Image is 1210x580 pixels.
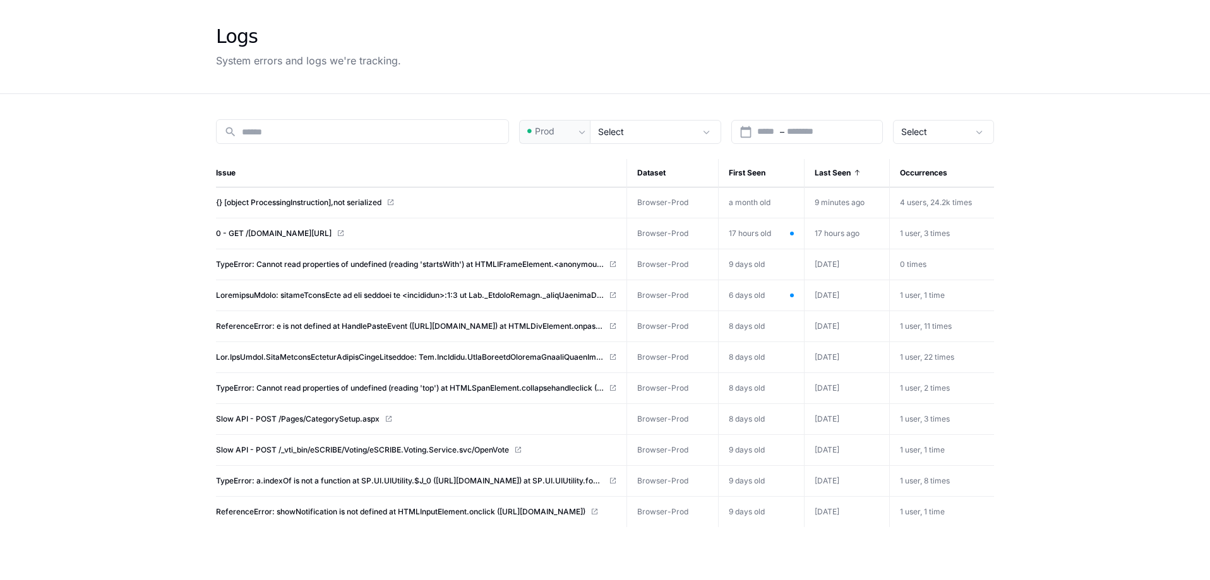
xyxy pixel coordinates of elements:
[900,414,950,423] span: 1 user, 3 times
[718,280,804,311] td: 6 days old
[216,25,401,48] div: Logs
[216,321,604,331] span: ReferenceError: e is not defined at HandlePasteEvent ([URL][DOMAIN_NAME]) at HTMLDivElement.onpas...
[216,414,616,424] a: Slow API - POST /Pages/CategorySetup.aspx
[216,198,616,208] a: {} [object ProcessingInstruction],not serialized
[900,476,950,485] span: 1 user, 8 times
[804,373,889,404] td: [DATE]
[900,198,972,207] span: 4 users, 24.2k times
[804,249,889,280] td: [DATE]
[729,168,765,178] span: First Seen
[740,126,752,138] button: Open calendar
[216,476,604,486] span: TypeError: a.indexOf is not a function at SP.UI.UIUtility.$J_0 ([URL][DOMAIN_NAME]) at SP.UI.UIUt...
[216,507,585,517] span: ReferenceError: showNotification is not defined at HTMLInputElement.onclick ([URL][DOMAIN_NAME])
[900,507,945,516] span: 1 user, 1 time
[627,280,718,311] td: Browser-Prod
[627,159,718,187] th: Dataset
[216,445,616,455] a: Slow API - POST /_vti_bin/eSCRIBE/Voting/eSCRIBE.Voting.Service.svc/OpenVote
[718,404,804,434] td: 8 days old
[627,404,718,435] td: Browser-Prod
[900,321,952,331] span: 1 user, 11 times
[804,311,889,342] td: [DATE]
[627,435,718,466] td: Browser-Prod
[804,280,889,311] td: [DATE]
[216,383,604,393] span: TypeError: Cannot read properties of undefined (reading 'top') at HTMLSpanElement.collapsehandlec...
[216,159,627,187] th: Issue
[804,435,889,466] td: [DATE]
[901,126,927,137] span: Select
[627,187,718,218] td: Browser-Prod
[216,290,616,300] a: LoremipsuMdolo: sitameTconsEcte ad eli seddoei te <incididun>:1:3 ut Lab._EtdoloRemagn._aliqUaeni...
[740,126,752,138] mat-icon: calendar_today
[627,466,718,497] td: Browser-Prod
[216,228,616,239] a: 0 - GET /[DOMAIN_NAME][URL]
[718,187,804,218] td: a month old
[216,290,604,300] span: LoremipsuMdolo: sitameTconsEcte ad eli seddoei te <incididun>:1:3 ut Lab._EtdoloRemagn._aliqUaeni...
[718,342,804,372] td: 8 days old
[780,126,784,138] span: –
[889,159,994,187] th: Occurrences
[804,342,889,373] td: [DATE]
[216,414,380,424] span: Slow API - POST /Pages/CategorySetup.aspx
[718,497,804,527] td: 9 days old
[216,352,604,362] span: Lor.IpsUmdol.SitaMetconsEcteturAdipisCingeLitseddoe: Tem.IncIdidu.UtlaBoreetdOloremaGnaaliQuaenIm...
[804,218,889,249] td: 17 hours ago
[718,218,804,249] td: 17 hours old
[815,168,851,178] span: Last Seen
[627,249,718,280] td: Browser-Prod
[627,218,718,249] td: Browser-Prod
[216,53,401,68] div: System errors and logs we're tracking.
[804,497,889,528] td: [DATE]
[224,126,237,138] mat-icon: search
[598,126,624,137] span: Select
[718,435,804,465] td: 9 days old
[627,373,718,404] td: Browser-Prod
[718,249,804,280] td: 9 days old
[804,404,889,435] td: [DATE]
[216,383,616,393] a: TypeError: Cannot read properties of undefined (reading 'top') at HTMLSpanElement.collapsehandlec...
[216,259,604,269] span: TypeError: Cannot read properties of undefined (reading 'startsWith') at HTMLIFrameElement.<anony...
[804,187,889,218] td: 9 minutes ago
[718,373,804,403] td: 8 days old
[216,507,616,517] a: ReferenceError: showNotification is not defined at HTMLInputElement.onclick ([URL][DOMAIN_NAME])
[216,198,381,208] span: {} [object ProcessingInstruction],not serialized
[216,476,616,486] a: TypeError: a.indexOf is not a function at SP.UI.UIUtility.$J_0 ([URL][DOMAIN_NAME]) at SP.UI.UIUt...
[900,259,926,269] span: 0 times
[627,311,718,342] td: Browser-Prod
[900,228,950,238] span: 1 user, 3 times
[216,445,509,455] span: Slow API - POST /_vti_bin/eSCRIBE/Voting/eSCRIBE.Voting.Service.svc/OpenVote
[216,259,616,269] a: TypeError: Cannot read properties of undefined (reading 'startsWith') at HTMLIFrameElement.<anony...
[718,466,804,496] td: 9 days old
[627,497,718,528] td: Browser-Prod
[535,125,554,138] span: Prod
[627,342,718,373] td: Browser-Prod
[216,352,616,362] a: Lor.IpsUmdol.SitaMetconsEcteturAdipisCingeLitseddoe: Tem.IncIdidu.UtlaBoreetdOloremaGnaaliQuaenIm...
[900,352,954,362] span: 1 user, 22 times
[718,311,804,341] td: 8 days old
[216,228,332,239] span: 0 - GET /[DOMAIN_NAME][URL]
[900,290,945,300] span: 1 user, 1 time
[900,383,950,393] span: 1 user, 2 times
[216,321,616,331] a: ReferenceError: e is not defined at HandlePasteEvent ([URL][DOMAIN_NAME]) at HTMLDivElement.onpas...
[804,466,889,497] td: [DATE]
[900,445,945,454] span: 1 user, 1 time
